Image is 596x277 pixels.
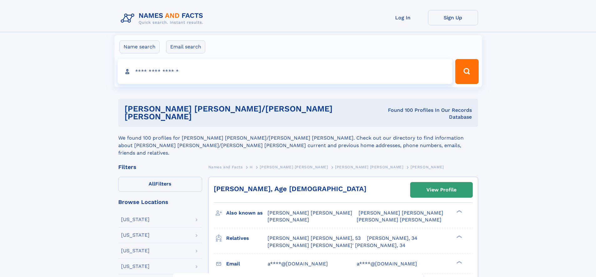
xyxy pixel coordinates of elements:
span: [PERSON_NAME] [410,165,444,169]
h1: [PERSON_NAME] [PERSON_NAME]/[PERSON_NAME] [PERSON_NAME] [125,105,374,121]
a: Log In [378,10,428,25]
div: ❯ [455,210,462,214]
div: Browse Locations [118,199,202,205]
div: We found 100 profiles for [PERSON_NAME] [PERSON_NAME]/[PERSON_NAME] [PERSON_NAME]. Check out our ... [118,127,478,157]
a: [PERSON_NAME] [PERSON_NAME] [335,163,403,171]
input: search input [118,59,453,84]
div: [US_STATE] [121,217,150,222]
div: [US_STATE] [121,248,150,253]
div: ❯ [455,260,462,264]
img: Logo Names and Facts [118,10,208,27]
label: Filters [118,177,202,192]
span: [PERSON_NAME] [PERSON_NAME] [335,165,403,169]
h3: Email [226,259,267,269]
span: [PERSON_NAME] [PERSON_NAME] [260,165,328,169]
div: ❯ [455,235,462,239]
a: [PERSON_NAME] [PERSON_NAME] [260,163,328,171]
span: H [250,165,253,169]
a: View Profile [410,182,472,197]
div: Found 100 Profiles In Our Records Database [374,107,471,121]
span: [PERSON_NAME] [PERSON_NAME] [359,210,443,216]
a: [PERSON_NAME] [PERSON_NAME], 53 [267,235,361,242]
button: Search Button [455,59,478,84]
a: [PERSON_NAME], 34 [367,235,417,242]
a: Sign Up [428,10,478,25]
a: [PERSON_NAME] [PERSON_NAME]' [PERSON_NAME], 34 [267,242,405,249]
label: Name search [120,40,160,53]
h3: Relatives [226,233,267,244]
div: [US_STATE] [121,233,150,238]
a: Names and Facts [208,163,243,171]
div: [US_STATE] [121,264,150,269]
label: Email search [166,40,205,53]
div: Filters [118,164,202,170]
h3: Also known as [226,208,267,218]
span: All [149,181,155,187]
span: [PERSON_NAME] [PERSON_NAME] [267,210,352,216]
span: [PERSON_NAME] [PERSON_NAME] [357,217,441,223]
span: [PERSON_NAME] [267,217,309,223]
div: View Profile [426,183,456,197]
a: H [250,163,253,171]
a: [PERSON_NAME], Age [DEMOGRAPHIC_DATA] [214,185,366,193]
